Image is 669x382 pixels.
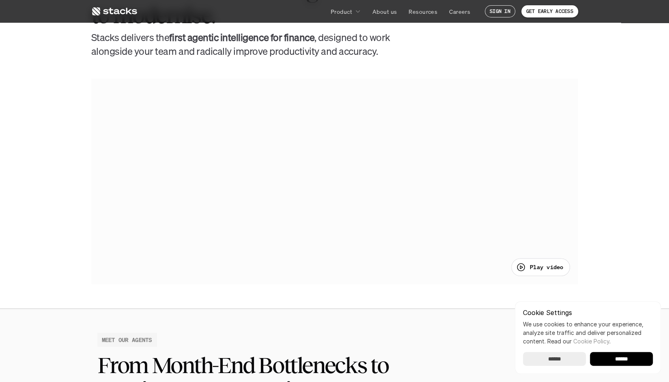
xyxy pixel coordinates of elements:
[521,5,578,17] a: GET EARLY ACCESS
[368,4,402,19] a: About us
[91,31,392,58] h4: Stacks delivers the , designed to work alongside your team and radically improve productivity and...
[331,7,352,16] p: Product
[547,338,611,345] span: Read our .
[523,320,653,345] p: We use cookies to enhance your experience, analyze site traffic and deliver personalized content.
[523,309,653,316] p: Cookie Settings
[444,4,475,19] a: Careers
[409,7,437,16] p: Resources
[530,263,564,271] p: Play video
[404,4,442,19] a: Resources
[169,31,314,44] strong: first agentic intelligence for finance
[485,5,515,17] a: SIGN IN
[449,7,470,16] p: Careers
[372,7,397,16] p: About us
[526,9,573,14] p: GET EARLY ACCESS
[102,335,152,344] h2: MEET OUR AGENTS
[573,338,609,345] a: Cookie Policy
[490,9,510,14] p: SIGN IN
